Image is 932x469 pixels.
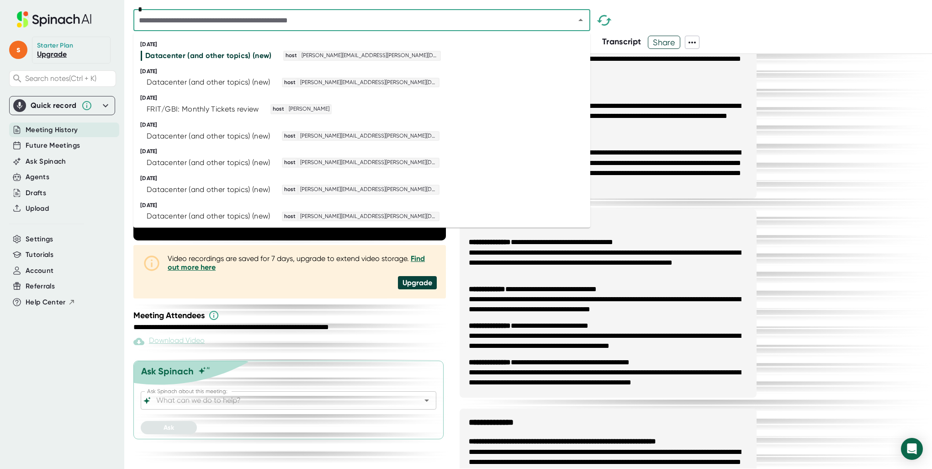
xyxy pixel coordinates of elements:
[602,37,641,47] span: Transcript
[283,213,297,221] span: host
[168,254,425,272] a: Find out more here
[299,186,439,194] span: [PERSON_NAME][EMAIL_ADDRESS][PERSON_NAME][DOMAIN_NAME]
[602,36,641,48] button: Transcript
[26,266,53,276] button: Account
[26,203,49,214] button: Upload
[283,186,297,194] span: host
[26,297,66,308] span: Help Center
[133,336,205,347] div: Paid feature
[26,188,46,198] button: Drafts
[140,41,590,48] div: [DATE]
[26,234,53,245] button: Settings
[141,421,197,434] button: Ask
[271,105,286,113] span: host
[31,101,77,110] div: Quick record
[37,42,74,50] div: Starter Plan
[26,297,75,308] button: Help Center
[140,68,590,75] div: [DATE]
[287,105,331,113] span: [PERSON_NAME]
[140,175,590,182] div: [DATE]
[133,310,448,321] div: Meeting Attendees
[25,74,96,83] span: Search notes (Ctrl + K)
[283,79,297,87] span: host
[141,366,194,377] div: Ask Spinach
[140,202,590,209] div: [DATE]
[140,122,590,128] div: [DATE]
[147,78,270,87] div: Datacenter (and other topics) (new)
[168,254,437,272] div: Video recordings are saved for 7 days, upgrade to extend video storage.
[283,159,297,167] span: host
[574,14,587,27] button: Close
[9,41,27,59] span: s
[648,34,680,50] span: Share
[26,125,78,135] button: Meeting History
[147,132,270,141] div: Datacenter (and other topics) (new)
[147,158,270,167] div: Datacenter (and other topics) (new)
[299,213,439,221] span: [PERSON_NAME][EMAIL_ADDRESS][PERSON_NAME][DOMAIN_NAME]
[284,52,298,60] span: host
[398,276,437,289] div: Upgrade
[154,394,407,407] input: What can we do to help?
[26,250,53,260] button: Tutorials
[140,95,590,101] div: [DATE]
[299,159,439,167] span: [PERSON_NAME][EMAIL_ADDRESS][PERSON_NAME][DOMAIN_NAME]
[420,394,433,407] button: Open
[26,281,55,292] button: Referrals
[299,132,439,140] span: [PERSON_NAME][EMAIL_ADDRESS][PERSON_NAME][DOMAIN_NAME]
[26,172,49,182] button: Agents
[147,105,259,114] div: FRIT/GBI: Monthly Tickets review
[13,96,111,115] div: Quick record
[648,36,680,49] button: Share
[140,148,590,155] div: [DATE]
[283,132,297,140] span: host
[26,140,80,151] button: Future Meetings
[147,185,270,194] div: Datacenter (and other topics) (new)
[299,79,439,87] span: [PERSON_NAME][EMAIL_ADDRESS][PERSON_NAME][DOMAIN_NAME]
[164,424,174,432] span: Ask
[145,51,272,60] div: Datacenter (and other topics) (new)
[147,212,270,221] div: Datacenter (and other topics) (new)
[300,52,440,60] span: [PERSON_NAME][EMAIL_ADDRESS][PERSON_NAME][DOMAIN_NAME]
[901,438,923,460] div: Open Intercom Messenger
[37,50,67,59] a: Upgrade
[26,156,66,167] button: Ask Spinach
